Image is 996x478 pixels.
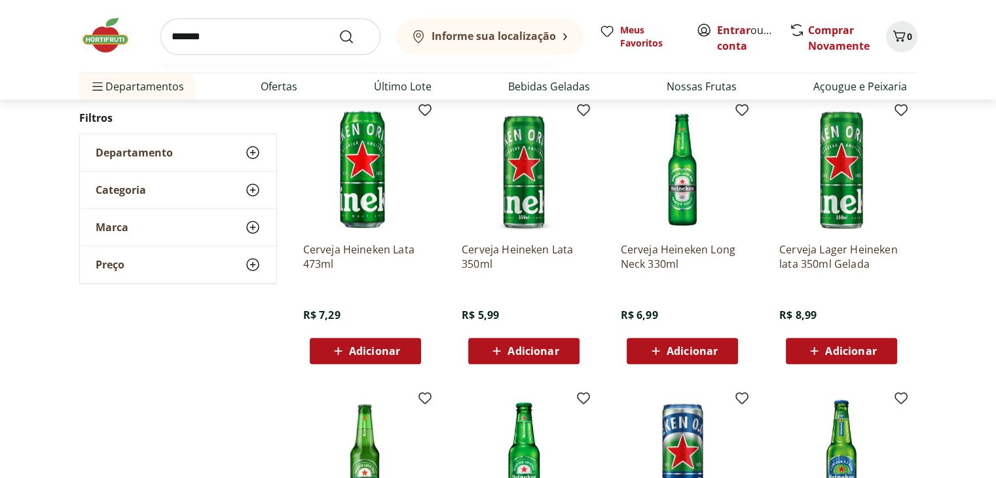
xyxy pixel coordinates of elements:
span: Marca [96,221,128,234]
span: ou [717,22,775,54]
a: Entrar [717,23,750,37]
a: Ofertas [261,79,297,94]
img: Cerveja Heineken Lata 350ml [462,107,586,232]
a: Cerveja Lager Heineken lata 350ml Gelada [779,242,904,271]
h2: Filtros [79,105,277,131]
img: Cerveja Lager Heineken lata 350ml Gelada [779,107,904,232]
button: Adicionar [786,338,897,364]
span: Departamento [96,146,173,159]
button: Adicionar [468,338,580,364]
a: Cerveja Heineken Lata 473ml [303,242,428,271]
button: Submit Search [339,29,370,45]
button: Preço [80,246,276,283]
input: search [160,18,380,55]
a: Meus Favoritos [599,24,680,50]
img: Hortifruti [79,16,145,55]
a: Cerveja Heineken Lata 350ml [462,242,586,271]
button: Departamento [80,134,276,171]
span: Adicionar [349,346,400,356]
a: Criar conta [717,23,789,53]
button: Categoria [80,172,276,208]
span: Adicionar [825,346,876,356]
span: Meus Favoritos [620,24,680,50]
a: Comprar Novamente [808,23,870,53]
button: Carrinho [886,21,917,52]
a: Último Lote [374,79,432,94]
a: Bebidas Geladas [508,79,590,94]
span: R$ 7,29 [303,308,341,322]
img: Cerveja Heineken Long Neck 330ml [620,107,745,232]
a: Cerveja Heineken Long Neck 330ml [620,242,745,271]
b: Informe sua localização [432,29,556,43]
img: Cerveja Heineken Lata 473ml [303,107,428,232]
a: Nossas Frutas [667,79,737,94]
span: R$ 5,99 [462,308,499,322]
button: Adicionar [627,338,738,364]
a: Açougue e Peixaria [813,79,907,94]
span: Categoria [96,183,146,196]
span: Adicionar [667,346,718,356]
button: Informe sua localização [396,18,583,55]
button: Adicionar [310,338,421,364]
span: Preço [96,258,124,271]
span: Departamentos [90,71,184,102]
span: R$ 8,99 [779,308,817,322]
span: Adicionar [507,346,559,356]
span: 0 [907,30,912,43]
button: Marca [80,209,276,246]
span: R$ 6,99 [620,308,657,322]
button: Menu [90,71,105,102]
